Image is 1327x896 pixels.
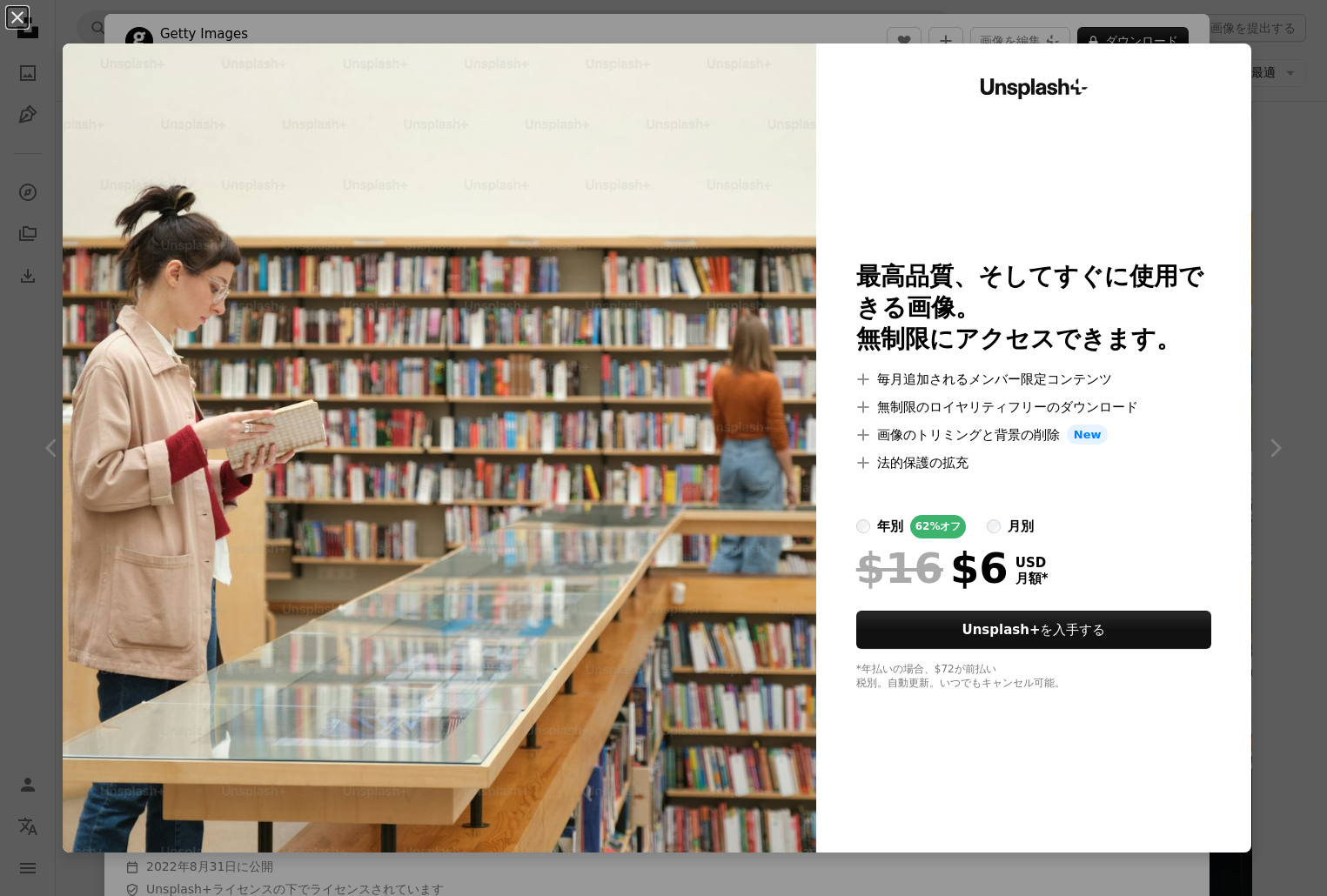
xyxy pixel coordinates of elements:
[856,397,1212,418] li: 無制限のロイヤリティフリーのダウンロード
[987,519,1001,533] input: 月別
[877,516,903,537] div: 年別
[856,261,1212,355] h2: 最高品質、そしてすぐに使用できる画像。 無制限にアクセスできます。
[1067,425,1109,445] span: New
[856,545,943,591] span: $16
[856,611,1212,649] button: Unsplash+を入手する
[856,545,1009,591] div: $6
[856,369,1212,390] li: 毎月追加されるメンバー限定コンテンツ
[856,425,1212,445] li: 画像のトリミングと背景の削除
[1015,555,1049,571] span: USD
[962,622,1041,638] strong: Unsplash+
[856,452,1212,473] li: 法的保護の拡充
[856,519,870,533] input: 年別62%オフ
[1008,516,1034,537] div: 月別
[910,515,967,538] div: 62% オフ
[856,663,1212,691] div: *年払いの場合、 $72 が前払い 税別。自動更新。いつでもキャンセル可能。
